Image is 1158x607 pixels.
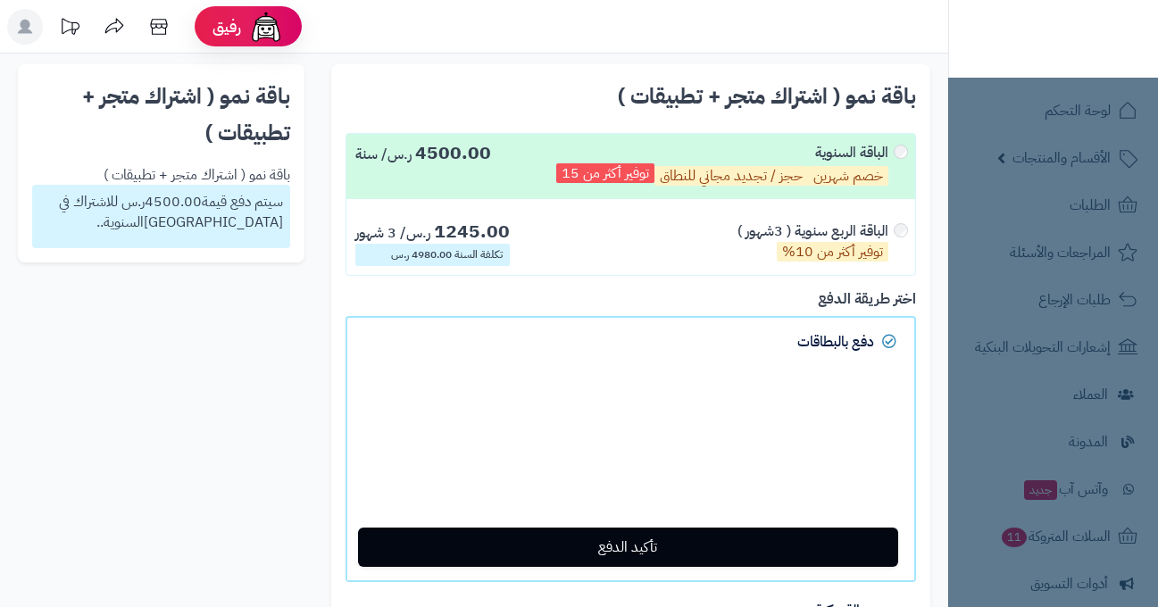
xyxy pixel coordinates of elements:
span: 4500.00 [415,138,491,167]
iframe: Secure payment input [361,379,901,513]
span: السنوية [104,212,144,233]
h2: باقة نمو ( اشتراك متجر + تطبيقات ) [32,79,290,152]
span: رفيق [212,16,241,37]
div: باقة نمو ( اشتراك متجر + تطبيقات ) [32,165,290,186]
span: ر.س/ 3 شهور [355,222,430,244]
span: 1245.00 [434,217,510,245]
button: تأكيد الدفع [358,528,898,567]
img: logo-2.png [1037,46,1141,83]
p: سيتم دفع قيمة ر.س للاشتراك في [GEOGRAPHIC_DATA] .. [39,192,283,233]
h2: باقة نمو ( اشتراك متجر + تطبيقات ) [346,79,916,115]
div: الباقة السنوية [556,143,888,190]
p: خصم شهرين [808,166,888,186]
span: دفع بالبطاقات [797,331,874,353]
p: توفير أكثر من 15 [556,163,654,183]
span: ر.س/ سنة [355,144,412,165]
div: الباقة الربع سنوية ( 3شهور ) [737,221,888,262]
p: حجز / تجديد مجاني للنطاق [654,166,808,186]
a: تحديثات المنصة [47,9,92,45]
a: دفع بالبطاقات [346,316,916,366]
label: اختر طريقة الدفع [818,289,916,310]
p: توفير أكثر من 10% [777,242,888,262]
img: ai-face.png [248,9,284,45]
div: تكلفة السنة 4980.00 ر.س [355,244,510,266]
span: 4500.00 [145,191,202,212]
